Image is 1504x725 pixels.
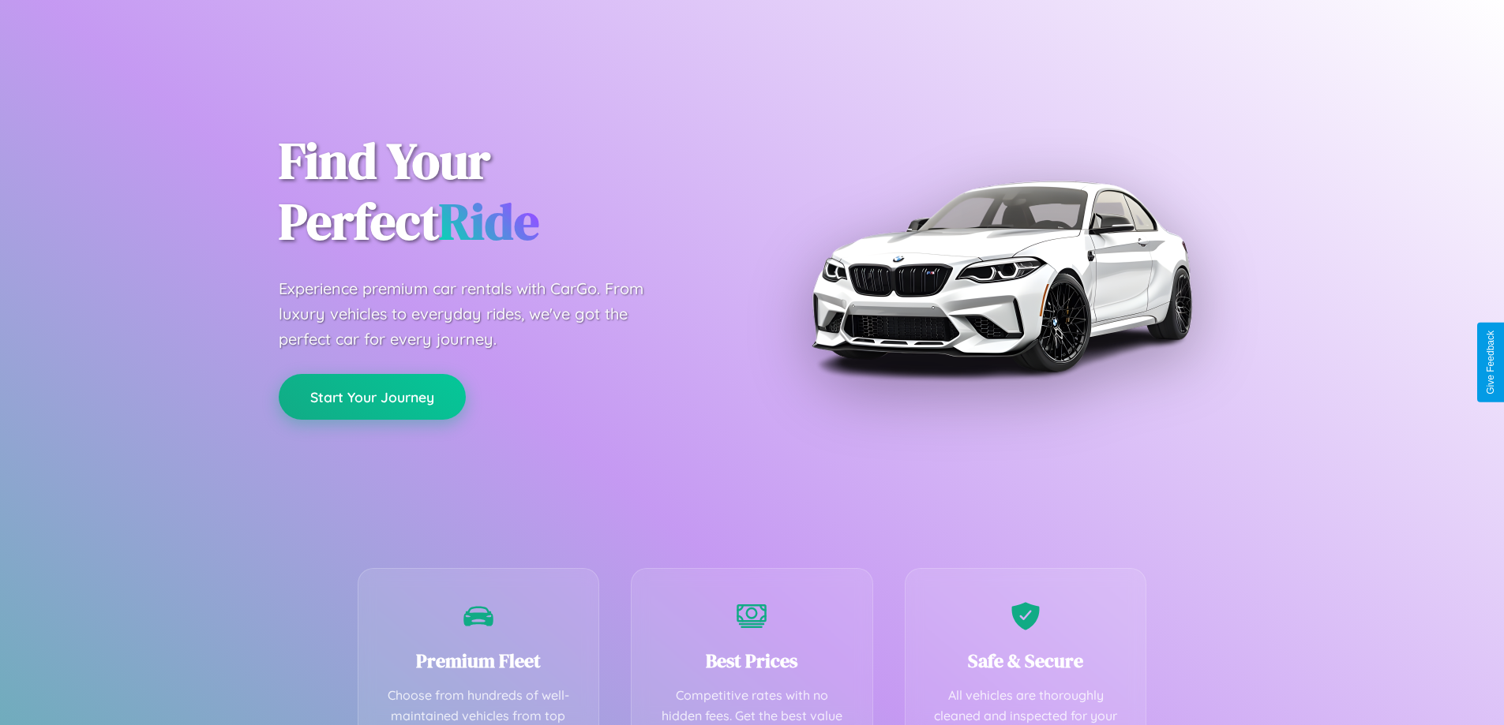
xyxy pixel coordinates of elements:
span: Ride [439,187,539,256]
h3: Safe & Secure [929,648,1123,674]
h3: Best Prices [655,648,849,674]
button: Start Your Journey [279,374,466,420]
h1: Find Your Perfect [279,131,729,252]
div: Give Feedback [1485,331,1496,394]
img: Premium BMW car rental vehicle [804,79,1198,473]
p: Experience premium car rentals with CarGo. From luxury vehicles to everyday rides, we've got the ... [279,276,673,352]
h3: Premium Fleet [382,648,576,674]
